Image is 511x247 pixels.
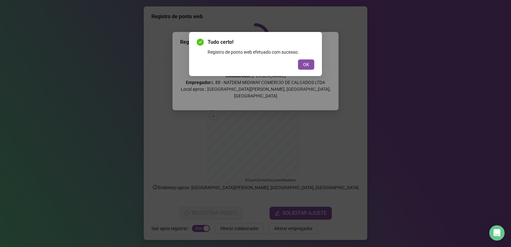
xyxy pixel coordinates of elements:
div: Open Intercom Messenger [489,225,505,241]
span: Tudo certo! [208,38,314,46]
span: check-circle [197,39,204,46]
button: OK [298,59,314,70]
div: Registro de ponto web efetuado com sucesso. [208,49,314,56]
span: OK [303,61,309,68]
